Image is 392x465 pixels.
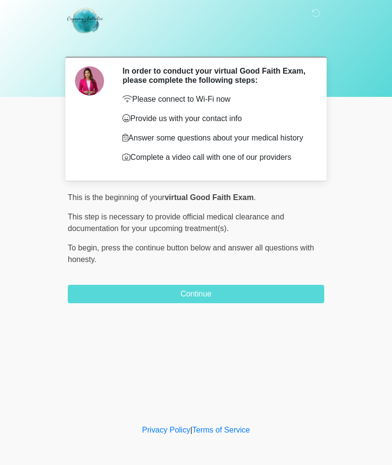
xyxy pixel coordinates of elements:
p: Complete a video call with one of our providers [122,152,310,163]
span: press the continue button below and answer all questions with honesty. [68,244,314,263]
a: | [190,426,192,434]
span: This step is necessary to provide official medical clearance and documentation for your upcoming ... [68,213,284,232]
p: Please connect to Wi-Fi now [122,93,310,105]
span: . [254,193,256,201]
p: Answer some questions about your medical history [122,132,310,144]
a: Privacy Policy [142,426,191,434]
h2: In order to conduct your virtual Good Faith Exam, please complete the following steps: [122,66,310,85]
img: Agent Avatar [75,66,104,95]
span: To begin, [68,244,101,252]
img: Organica Aesthetics Logo [58,7,112,34]
p: Provide us with your contact info [122,113,310,124]
a: Terms of Service [192,426,250,434]
strong: virtual Good Faith Exam [165,193,254,201]
span: This is the beginning of your [68,193,165,201]
h1: ‎ ‎ ‎ [60,35,332,53]
button: Continue [68,285,324,303]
